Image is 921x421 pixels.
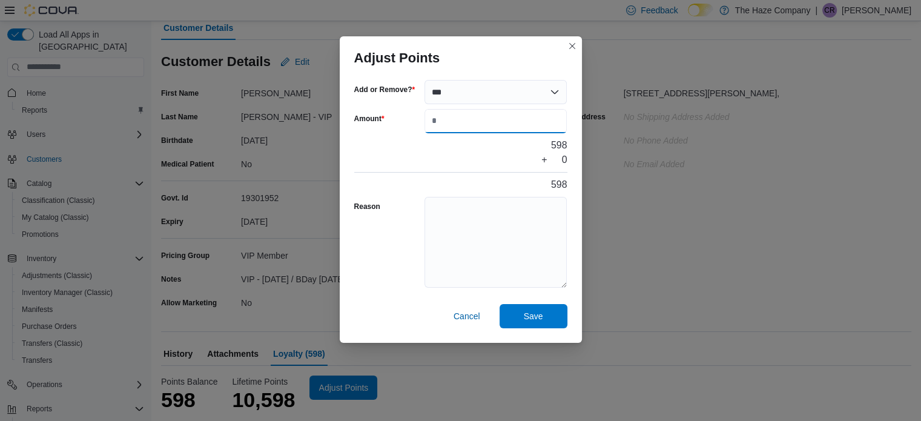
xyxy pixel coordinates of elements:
span: Save [524,310,543,322]
label: Add or Remove? [354,85,415,94]
span: Cancel [454,310,480,322]
div: + [541,153,547,167]
div: 598 [551,138,567,153]
div: 0 [562,153,567,167]
label: Amount [354,114,385,124]
button: Cancel [449,304,485,328]
button: Closes this modal window [565,39,579,53]
button: Save [500,304,567,328]
h3: Adjust Points [354,51,440,65]
div: 598 [551,177,567,192]
label: Reason [354,202,380,211]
